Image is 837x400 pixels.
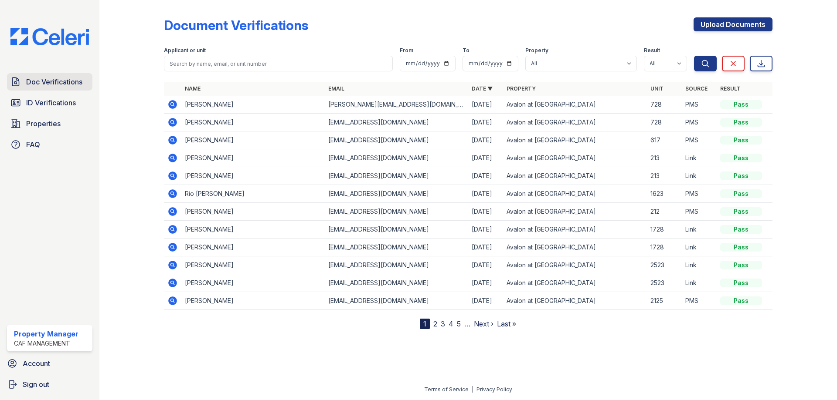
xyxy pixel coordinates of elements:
td: Avalon at [GEOGRAPHIC_DATA] [503,239,646,256]
div: CAF Management [14,339,78,348]
td: Avalon at [GEOGRAPHIC_DATA] [503,114,646,131]
td: Link [682,167,717,185]
div: Pass [720,100,762,109]
a: Unit [650,85,663,92]
span: Properties [26,118,61,129]
td: Avalon at [GEOGRAPHIC_DATA] [503,185,646,203]
td: Link [682,239,717,256]
div: 1 [420,319,430,329]
td: [EMAIL_ADDRESS][DOMAIN_NAME] [325,274,468,292]
div: Pass [720,118,762,127]
a: Upload Documents [694,17,772,31]
td: [DATE] [468,239,503,256]
a: 4 [449,319,453,328]
a: FAQ [7,136,92,153]
div: Pass [720,154,762,162]
td: [PERSON_NAME][EMAIL_ADDRESS][DOMAIN_NAME] [325,96,468,114]
td: 2125 [647,292,682,310]
div: Property Manager [14,329,78,339]
td: [DATE] [468,203,503,221]
span: Account [23,358,50,369]
label: From [400,47,413,54]
td: [PERSON_NAME] [181,167,325,185]
a: Email [328,85,344,92]
td: 728 [647,96,682,114]
span: Sign out [23,379,49,390]
td: [PERSON_NAME] [181,114,325,131]
label: Applicant or unit [164,47,206,54]
div: Pass [720,296,762,305]
td: Avalon at [GEOGRAPHIC_DATA] [503,256,646,274]
td: Avalon at [GEOGRAPHIC_DATA] [503,292,646,310]
td: [EMAIL_ADDRESS][DOMAIN_NAME] [325,292,468,310]
a: Source [685,85,708,92]
div: Pass [720,243,762,252]
td: [DATE] [468,185,503,203]
div: Pass [720,225,762,234]
span: FAQ [26,139,40,150]
td: 617 [647,131,682,149]
td: 1728 [647,221,682,239]
td: [DATE] [468,114,503,131]
a: Name [185,85,201,92]
div: Pass [720,189,762,198]
input: Search by name, email, or unit number [164,56,393,71]
a: Terms of Service [424,386,469,393]
td: [DATE] [468,96,503,114]
td: 2523 [647,256,682,274]
span: … [464,319,470,329]
td: [PERSON_NAME] [181,149,325,167]
label: To [463,47,470,54]
td: Link [682,274,717,292]
td: 213 [647,167,682,185]
a: Sign out [3,376,96,393]
td: [EMAIL_ADDRESS][DOMAIN_NAME] [325,114,468,131]
td: PMS [682,185,717,203]
label: Result [644,47,660,54]
td: [DATE] [468,292,503,310]
td: [DATE] [468,167,503,185]
td: [DATE] [468,221,503,239]
td: PMS [682,96,717,114]
img: CE_Logo_Blue-a8612792a0a2168367f1c8372b55b34899dd931a85d93a1a3d3e32e68fde9ad4.png [3,28,96,45]
label: Property [525,47,548,54]
td: 2523 [647,274,682,292]
div: Pass [720,136,762,145]
td: Link [682,149,717,167]
td: Avalon at [GEOGRAPHIC_DATA] [503,131,646,149]
td: [EMAIL_ADDRESS][DOMAIN_NAME] [325,185,468,203]
a: Doc Verifications [7,73,92,91]
a: Result [720,85,741,92]
td: [DATE] [468,256,503,274]
td: [DATE] [468,131,503,149]
a: Account [3,355,96,372]
td: Avalon at [GEOGRAPHIC_DATA] [503,149,646,167]
td: [PERSON_NAME] [181,239,325,256]
div: | [472,386,473,393]
div: Pass [720,279,762,287]
a: 2 [433,319,437,328]
td: PMS [682,203,717,221]
div: Document Verifications [164,17,308,33]
td: Link [682,221,717,239]
a: Privacy Policy [476,386,512,393]
td: Avalon at [GEOGRAPHIC_DATA] [503,96,646,114]
div: Pass [720,261,762,269]
td: [EMAIL_ADDRESS][DOMAIN_NAME] [325,167,468,185]
td: 1623 [647,185,682,203]
span: Doc Verifications [26,77,82,87]
a: ID Verifications [7,94,92,111]
td: 1728 [647,239,682,256]
div: Pass [720,207,762,216]
td: Avalon at [GEOGRAPHIC_DATA] [503,274,646,292]
td: PMS [682,114,717,131]
td: [PERSON_NAME] [181,203,325,221]
td: 213 [647,149,682,167]
td: Rio [PERSON_NAME] [181,185,325,203]
a: Property [507,85,536,92]
td: [EMAIL_ADDRESS][DOMAIN_NAME] [325,256,468,274]
a: Last » [497,319,516,328]
a: Properties [7,115,92,132]
td: Link [682,256,717,274]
